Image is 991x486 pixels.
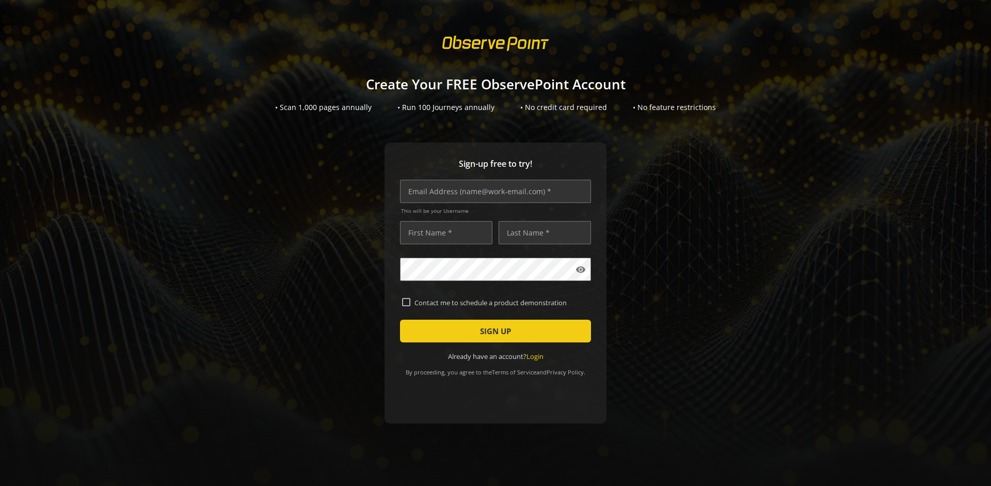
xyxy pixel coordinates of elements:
div: • Scan 1,000 pages annually [275,102,372,113]
a: Login [526,352,544,361]
span: SIGN UP [480,322,511,340]
span: This will be your Username [401,207,591,214]
div: By proceeding, you agree to the and . [400,362,591,376]
a: Privacy Policy [547,368,584,376]
input: Last Name * [499,221,591,244]
a: Terms of Service [492,368,536,376]
input: Email Address (name@work-email.com) * [400,180,591,203]
div: • No credit card required [520,102,607,113]
label: Contact me to schedule a product demonstration [410,298,589,307]
div: Already have an account? [400,352,591,362]
div: • No feature restrictions [633,102,716,113]
button: SIGN UP [400,320,591,342]
input: First Name * [400,221,492,244]
mat-icon: visibility [576,264,586,275]
span: Sign-up free to try! [400,158,591,170]
div: • Run 100 Journeys annually [397,102,494,113]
